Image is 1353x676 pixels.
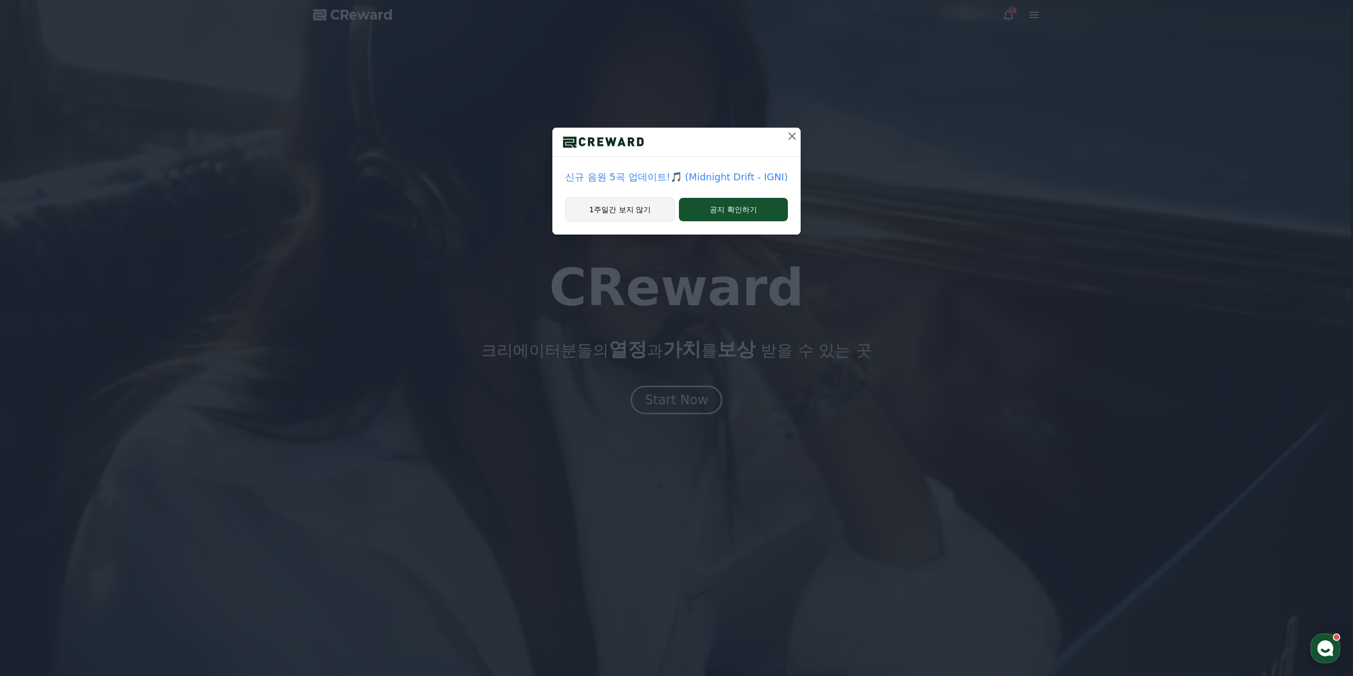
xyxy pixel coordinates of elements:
[552,134,654,150] img: logo
[164,353,177,362] span: 설정
[97,354,110,362] span: 대화
[70,337,137,364] a: 대화
[565,170,788,185] a: 신규 음원 5곡 업데이트!🎵 (Midnight Drift - IGNI)
[565,197,675,222] button: 1주일간 보지 않기
[137,337,204,364] a: 설정
[679,198,788,221] button: 공지 확인하기
[3,337,70,364] a: 홈
[33,353,40,362] span: 홈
